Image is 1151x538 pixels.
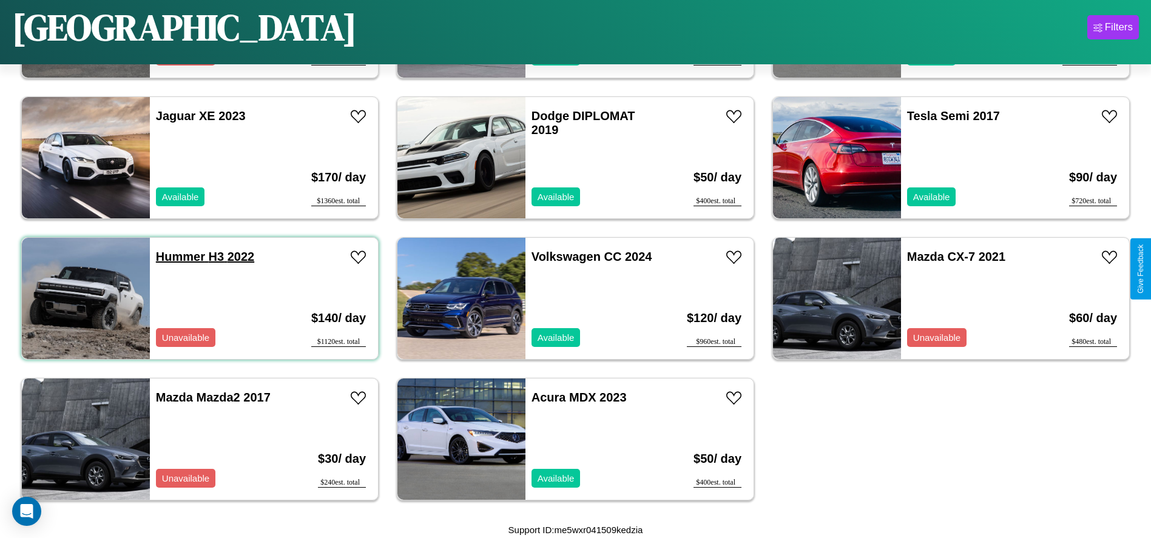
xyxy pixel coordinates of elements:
[156,391,271,404] a: Mazda Mazda2 2017
[1105,21,1133,33] div: Filters
[1069,158,1117,197] h3: $ 90 / day
[1069,197,1117,206] div: $ 720 est. total
[162,329,209,346] p: Unavailable
[162,470,209,486] p: Unavailable
[913,189,950,205] p: Available
[311,197,366,206] div: $ 1360 est. total
[694,440,741,478] h3: $ 50 / day
[532,250,652,263] a: Volkswagen CC 2024
[318,478,366,488] div: $ 240 est. total
[1087,15,1139,39] button: Filters
[538,189,575,205] p: Available
[1136,244,1145,294] div: Give Feedback
[162,189,199,205] p: Available
[694,158,741,197] h3: $ 50 / day
[318,440,366,478] h3: $ 30 / day
[694,197,741,206] div: $ 400 est. total
[694,478,741,488] div: $ 400 est. total
[907,250,1005,263] a: Mazda CX-7 2021
[311,337,366,347] div: $ 1120 est. total
[913,329,960,346] p: Unavailable
[1069,337,1117,347] div: $ 480 est. total
[12,2,357,52] h1: [GEOGRAPHIC_DATA]
[508,522,643,538] p: Support ID: me5wxr041509kedzia
[1069,299,1117,337] h3: $ 60 / day
[311,158,366,197] h3: $ 170 / day
[156,109,246,123] a: Jaguar XE 2023
[538,470,575,486] p: Available
[687,337,741,347] div: $ 960 est. total
[156,250,254,263] a: Hummer H3 2022
[532,391,627,404] a: Acura MDX 2023
[532,109,635,136] a: Dodge DIPLOMAT 2019
[12,497,41,526] div: Open Intercom Messenger
[538,329,575,346] p: Available
[311,299,366,337] h3: $ 140 / day
[687,299,741,337] h3: $ 120 / day
[907,109,1000,123] a: Tesla Semi 2017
